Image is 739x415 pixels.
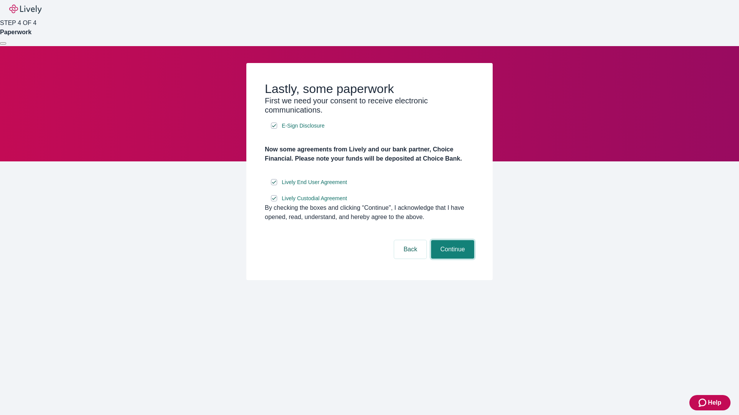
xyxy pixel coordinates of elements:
img: Lively [9,5,42,14]
button: Continue [431,240,474,259]
span: Help [708,398,721,407]
h2: Lastly, some paperwork [265,81,474,96]
span: Lively End User Agreement [282,178,347,186]
a: e-sign disclosure document [280,121,326,131]
h3: First we need your consent to receive electronic communications. [265,96,474,115]
a: e-sign disclosure document [280,178,349,187]
svg: Zendesk support icon [699,398,708,407]
button: Zendesk support iconHelp [689,395,731,410]
span: Lively Custodial Agreement [282,194,347,203]
div: By checking the boxes and clicking “Continue", I acknowledge that I have opened, read, understand... [265,203,474,222]
span: E-Sign Disclosure [282,122,324,130]
button: Back [394,240,426,259]
h4: Now some agreements from Lively and our bank partner, Choice Financial. Please note your funds wi... [265,145,474,163]
a: e-sign disclosure document [280,194,349,203]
